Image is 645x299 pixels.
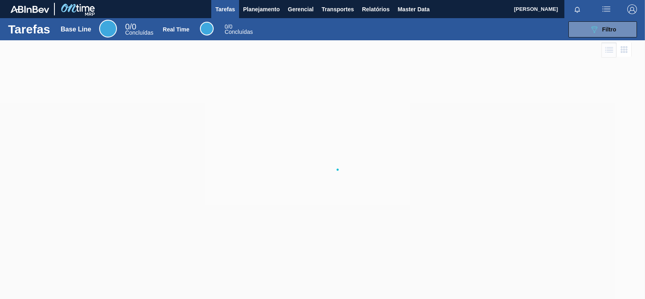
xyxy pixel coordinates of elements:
[8,25,50,34] h1: Tarefas
[225,24,253,35] div: Real Time
[602,26,616,33] span: Filtro
[125,22,129,31] span: 0
[225,23,228,30] span: 0
[322,4,354,14] span: Transportes
[225,23,232,30] span: / 0
[125,23,153,35] div: Base Line
[125,29,153,36] span: Concluídas
[200,22,214,35] div: Real Time
[215,4,235,14] span: Tarefas
[163,26,189,33] div: Real Time
[61,26,92,33] div: Base Line
[568,21,637,37] button: Filtro
[362,4,389,14] span: Relatórios
[397,4,429,14] span: Master Data
[564,4,590,15] button: Notificações
[243,4,280,14] span: Planejamento
[125,22,136,31] span: / 0
[10,6,49,13] img: TNhmsLtSVTkK8tSr43FrP2fwEKptu5GPRR3wAAAABJRU5ErkJggg==
[99,20,117,37] div: Base Line
[601,4,611,14] img: userActions
[225,29,253,35] span: Concluídas
[288,4,314,14] span: Gerencial
[627,4,637,14] img: Logout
